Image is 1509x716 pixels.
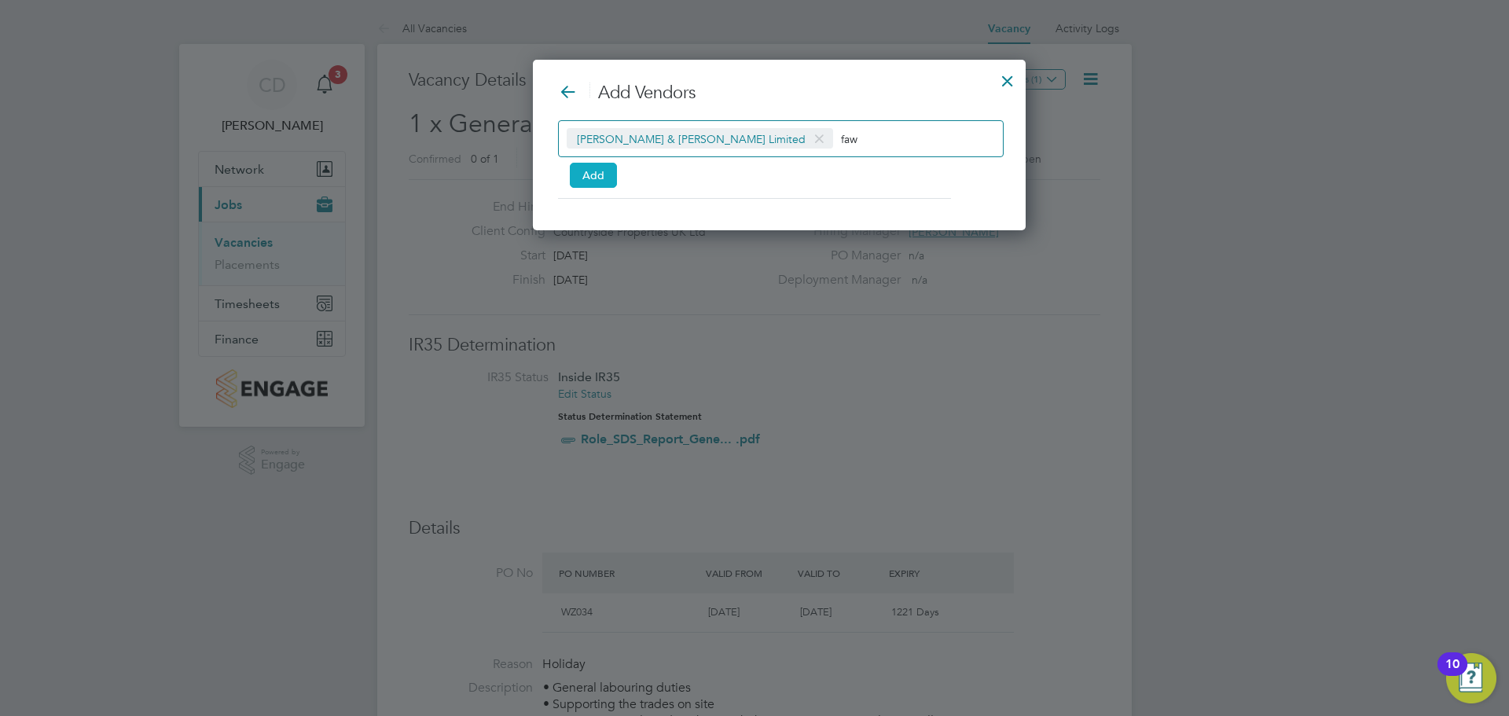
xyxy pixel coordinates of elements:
button: Open Resource Center, 10 new notifications [1446,653,1496,703]
div: 10 [1445,664,1459,685]
input: Search vendors... [841,128,939,149]
button: Add [570,163,617,188]
span: [PERSON_NAME] & [PERSON_NAME] Limited [567,128,833,149]
h3: Add Vendors [558,82,1000,105]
